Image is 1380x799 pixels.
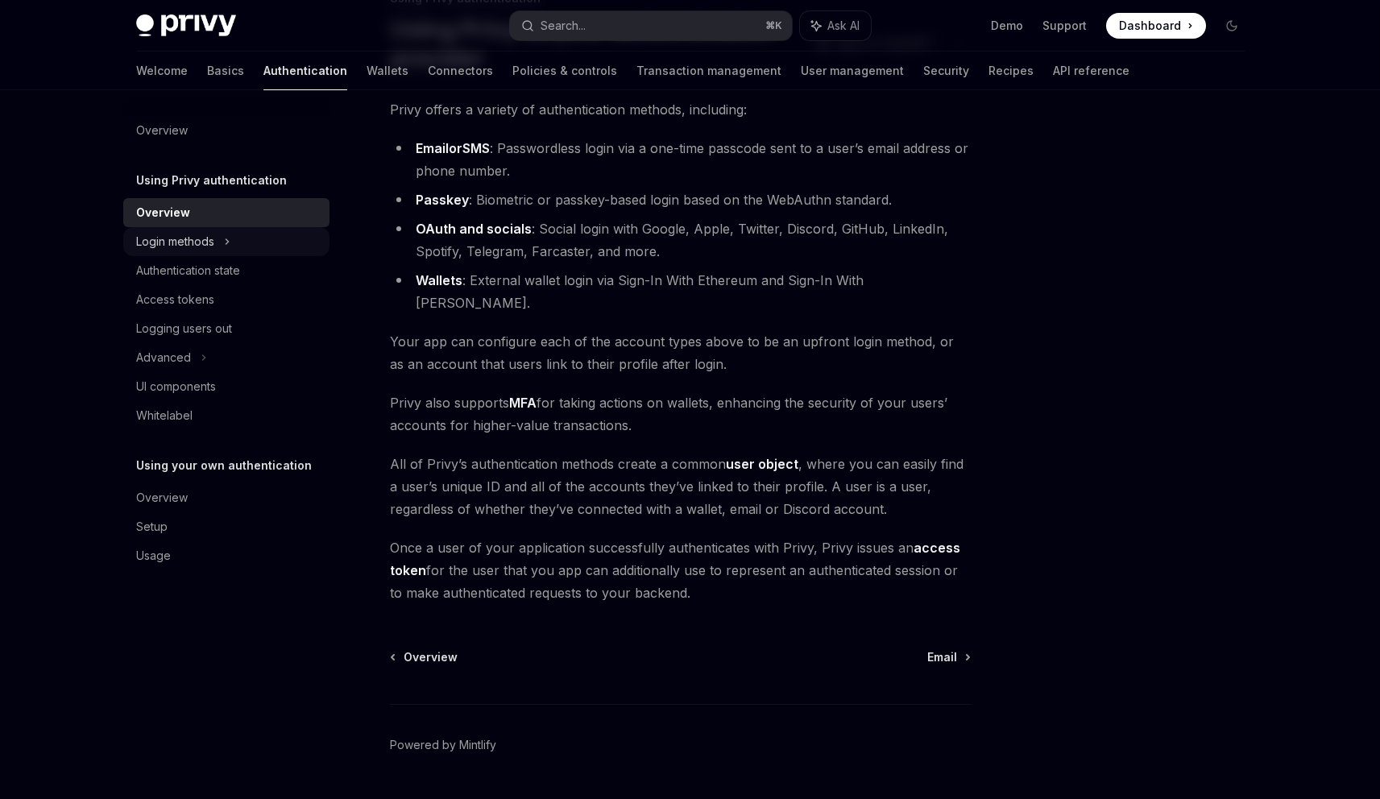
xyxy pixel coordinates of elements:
a: OAuth and socials [416,221,532,238]
span: Ask AI [827,18,860,34]
a: Security [923,52,969,90]
a: Email [927,649,969,665]
h5: Using Privy authentication [136,171,287,190]
span: Dashboard [1119,18,1181,34]
span: ⌘ K [765,19,782,32]
a: Setup [123,512,329,541]
a: Welcome [136,52,188,90]
div: Login methods [136,232,214,251]
div: Search... [541,16,586,35]
li: : Biometric or passkey-based login based on the WebAuthn standard. [390,188,971,211]
a: SMS [462,140,490,157]
div: Setup [136,517,168,536]
li: : External wallet login via Sign-In With Ethereum and Sign-In With [PERSON_NAME]. [390,269,971,314]
a: Authentication [263,52,347,90]
button: Search...⌘K [510,11,792,40]
a: user object [726,456,798,473]
a: Policies & controls [512,52,617,90]
strong: or [416,140,490,157]
a: Whitelabel [123,401,329,430]
a: Basics [207,52,244,90]
a: Overview [392,649,458,665]
a: Wallets [416,272,462,289]
a: Powered by Mintlify [390,737,496,753]
li: : Passwordless login via a one-time passcode sent to a user’s email address or phone number. [390,137,971,182]
a: Recipes [988,52,1034,90]
span: Once a user of your application successfully authenticates with Privy, Privy issues an for the us... [390,536,971,604]
span: Overview [404,649,458,665]
li: : Social login with Google, Apple, Twitter, Discord, GitHub, LinkedIn, Spotify, Telegram, Farcast... [390,217,971,263]
a: Access tokens [123,285,329,314]
div: Whitelabel [136,406,193,425]
span: Privy offers a variety of authentication methods, including: [390,98,971,121]
div: Advanced [136,348,191,367]
a: User management [801,52,904,90]
a: Connectors [428,52,493,90]
div: Overview [136,121,188,140]
a: Passkey [416,192,469,209]
span: Privy also supports for taking actions on wallets, enhancing the security of your users’ accounts... [390,391,971,437]
div: Authentication state [136,261,240,280]
a: Overview [123,198,329,227]
span: All of Privy’s authentication methods create a common , where you can easily find a user’s unique... [390,453,971,520]
a: Overview [123,483,329,512]
div: Overview [136,488,188,507]
div: UI components [136,377,216,396]
a: Email [416,140,449,157]
a: Authentication state [123,256,329,285]
a: Overview [123,116,329,145]
span: Email [927,649,957,665]
div: Overview [136,203,190,222]
a: Usage [123,541,329,570]
a: Wallets [367,52,408,90]
a: UI components [123,372,329,401]
button: Ask AI [800,11,871,40]
a: Dashboard [1106,13,1206,39]
h5: Using your own authentication [136,456,312,475]
a: Transaction management [636,52,781,90]
div: Logging users out [136,319,232,338]
div: Access tokens [136,290,214,309]
button: Toggle dark mode [1219,13,1245,39]
a: Support [1042,18,1087,34]
a: API reference [1053,52,1129,90]
div: Usage [136,546,171,565]
a: MFA [509,395,537,412]
a: Logging users out [123,314,329,343]
a: Demo [991,18,1023,34]
img: dark logo [136,14,236,37]
span: Your app can configure each of the account types above to be an upfront login method, or as an ac... [390,330,971,375]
